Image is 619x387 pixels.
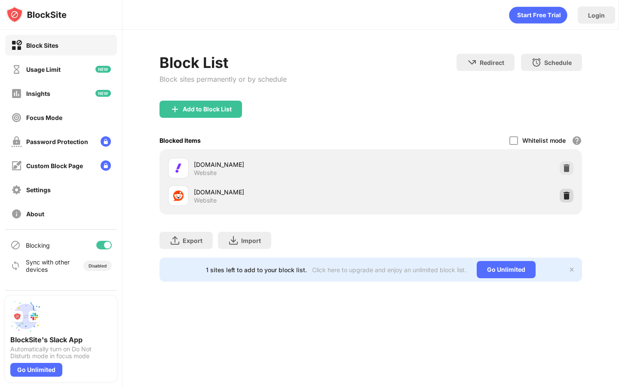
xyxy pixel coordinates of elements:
img: block-on.svg [11,40,22,51]
img: customize-block-page-off.svg [11,160,22,171]
img: favicons [173,190,184,201]
img: focus-off.svg [11,112,22,123]
div: [DOMAIN_NAME] [194,160,371,169]
div: About [26,210,44,218]
div: Usage Limit [26,66,61,73]
div: Add to Block List [183,106,232,113]
div: Disabled [89,263,107,268]
div: Automatically turn on Do Not Disturb mode in focus mode [10,346,112,359]
div: Schedule [544,59,572,66]
div: Custom Block Page [26,162,83,169]
div: Login [588,12,605,19]
div: Redirect [480,59,504,66]
div: Website [194,197,217,204]
img: blocking-icon.svg [10,240,21,250]
div: Block List [159,54,287,71]
div: 1 sites left to add to your block list. [206,266,307,273]
div: Export [183,237,202,244]
img: insights-off.svg [11,88,22,99]
img: new-icon.svg [95,66,111,73]
img: x-button.svg [568,266,575,273]
div: Whitelist mode [522,137,566,144]
div: [DOMAIN_NAME] [194,187,371,197]
img: new-icon.svg [95,90,111,97]
img: lock-menu.svg [101,160,111,171]
div: Blocking [26,242,50,249]
div: Sync with other devices [26,258,70,273]
img: push-slack.svg [10,301,41,332]
img: favicons [173,163,184,173]
div: Block sites permanently or by schedule [159,75,287,83]
img: settings-off.svg [11,184,22,195]
div: Password Protection [26,138,88,145]
div: Settings [26,186,51,193]
div: Insights [26,90,50,97]
img: lock-menu.svg [101,136,111,147]
img: sync-icon.svg [10,261,21,271]
div: Block Sites [26,42,58,49]
div: Focus Mode [26,114,62,121]
div: Blocked Items [159,137,201,144]
img: about-off.svg [11,209,22,219]
div: Go Unlimited [477,261,536,278]
div: Click here to upgrade and enjoy an unlimited block list. [312,266,466,273]
div: Go Unlimited [10,363,62,377]
img: password-protection-off.svg [11,136,22,147]
div: Website [194,169,217,177]
img: logo-blocksite.svg [6,6,67,23]
div: BlockSite's Slack App [10,335,112,344]
div: animation [509,6,567,24]
div: Import [241,237,261,244]
img: time-usage-off.svg [11,64,22,75]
